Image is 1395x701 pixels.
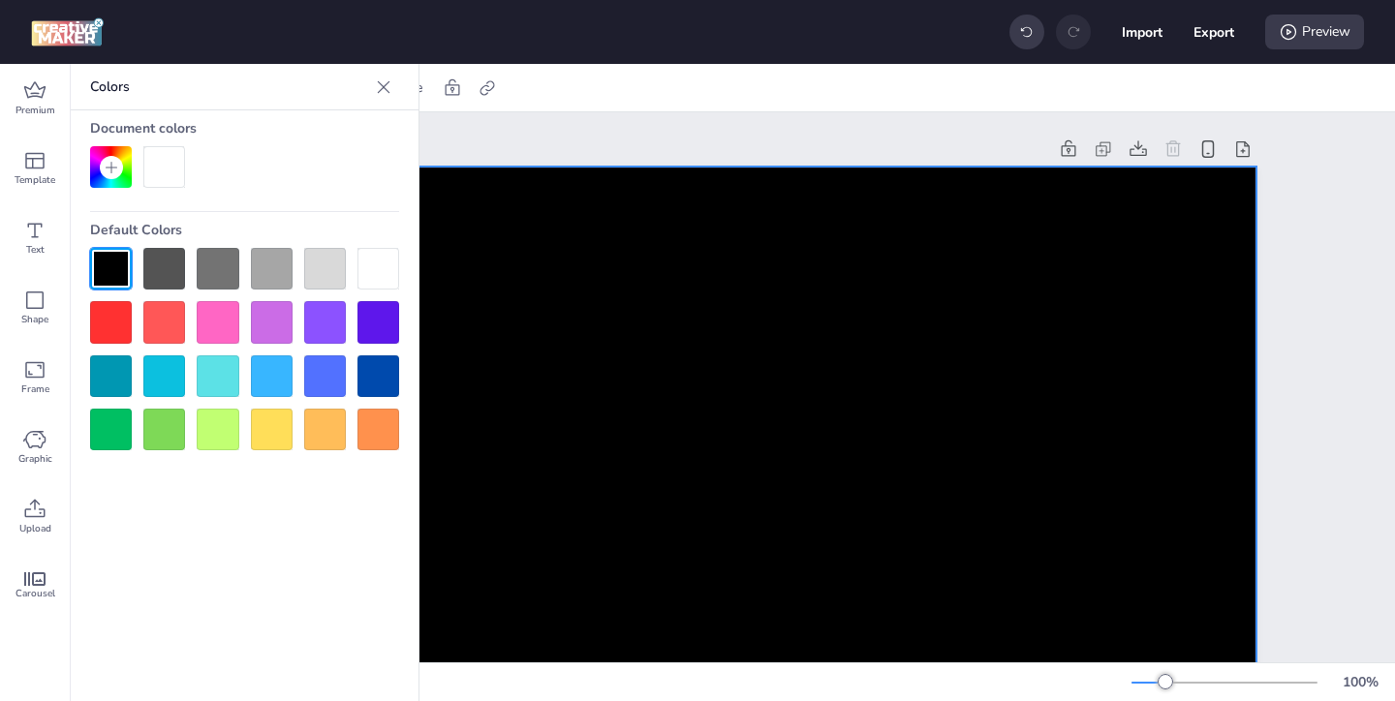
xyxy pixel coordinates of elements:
[210,139,1047,160] div: Page 1
[26,242,45,258] span: Text
[90,64,368,110] p: Colors
[15,172,55,188] span: Template
[15,103,55,118] span: Premium
[1265,15,1364,49] div: Preview
[1122,12,1162,52] button: Import
[31,17,104,46] img: logo Creative Maker
[18,451,52,467] span: Graphic
[90,110,399,146] div: Document colors
[19,521,51,536] span: Upload
[21,312,48,327] span: Shape
[21,381,49,397] span: Frame
[1193,12,1234,52] button: Export
[90,212,399,248] div: Default Colors
[15,586,55,601] span: Carousel
[1337,672,1383,692] div: 100 %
